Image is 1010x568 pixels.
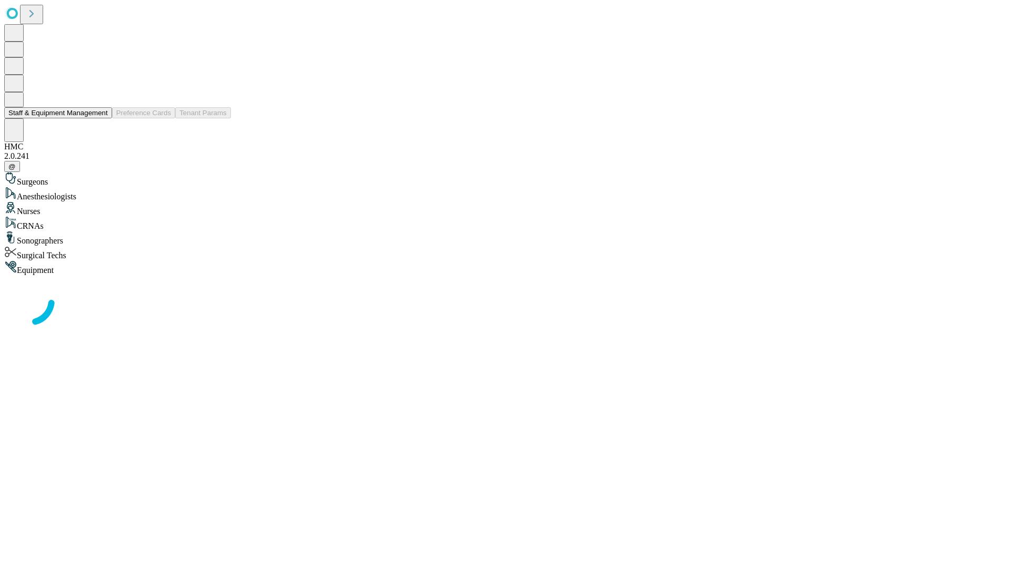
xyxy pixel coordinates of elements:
[8,163,16,170] span: @
[4,260,1006,275] div: Equipment
[4,161,20,172] button: @
[4,151,1006,161] div: 2.0.241
[112,107,175,118] button: Preference Cards
[4,187,1006,201] div: Anesthesiologists
[4,231,1006,246] div: Sonographers
[4,201,1006,216] div: Nurses
[4,172,1006,187] div: Surgeons
[4,216,1006,231] div: CRNAs
[4,107,112,118] button: Staff & Equipment Management
[4,246,1006,260] div: Surgical Techs
[4,142,1006,151] div: HMC
[175,107,231,118] button: Tenant Params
